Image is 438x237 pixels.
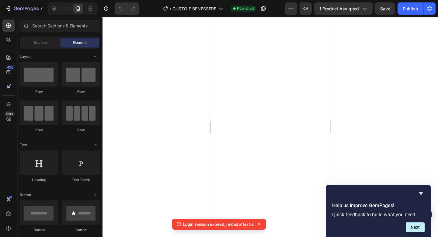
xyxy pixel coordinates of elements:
[62,227,100,233] div: Button
[211,17,330,237] iframe: Design area
[20,142,27,148] span: Text
[417,190,425,197] button: Hide survey
[90,140,100,150] span: Toggle open
[20,89,58,94] div: Row
[62,89,100,94] div: Row
[62,177,100,183] div: Text Block
[5,111,15,116] div: Beta
[20,227,58,233] div: Button
[183,221,254,227] p: Login session expired, reload after 5s
[403,5,418,12] div: Publish
[34,40,47,45] span: Section
[20,177,58,183] div: Heading
[115,2,139,15] div: Undo/Redo
[332,212,425,218] p: Quick feedback to build what you need.
[62,127,100,133] div: Row
[170,5,171,12] span: /
[20,19,100,32] input: Search Sections & Elements
[172,5,216,12] span: GUSTO E BENESSERE
[90,52,100,62] span: Toggle open
[380,6,390,11] span: Save
[2,2,45,15] button: 7
[314,2,373,15] button: 1 product assigned
[6,65,15,70] div: 450
[73,40,87,45] span: Element
[332,202,425,209] h2: Help us improve GemPages!
[237,6,254,11] span: Published
[20,192,31,198] span: Button
[398,2,423,15] button: Publish
[20,54,32,59] span: Layout
[332,190,425,232] div: Help us improve GemPages!
[375,2,395,15] button: Save
[20,127,58,133] div: Row
[319,5,359,12] span: 1 product assigned
[406,222,425,232] button: Next question
[90,190,100,200] span: Toggle open
[40,5,43,12] p: 7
